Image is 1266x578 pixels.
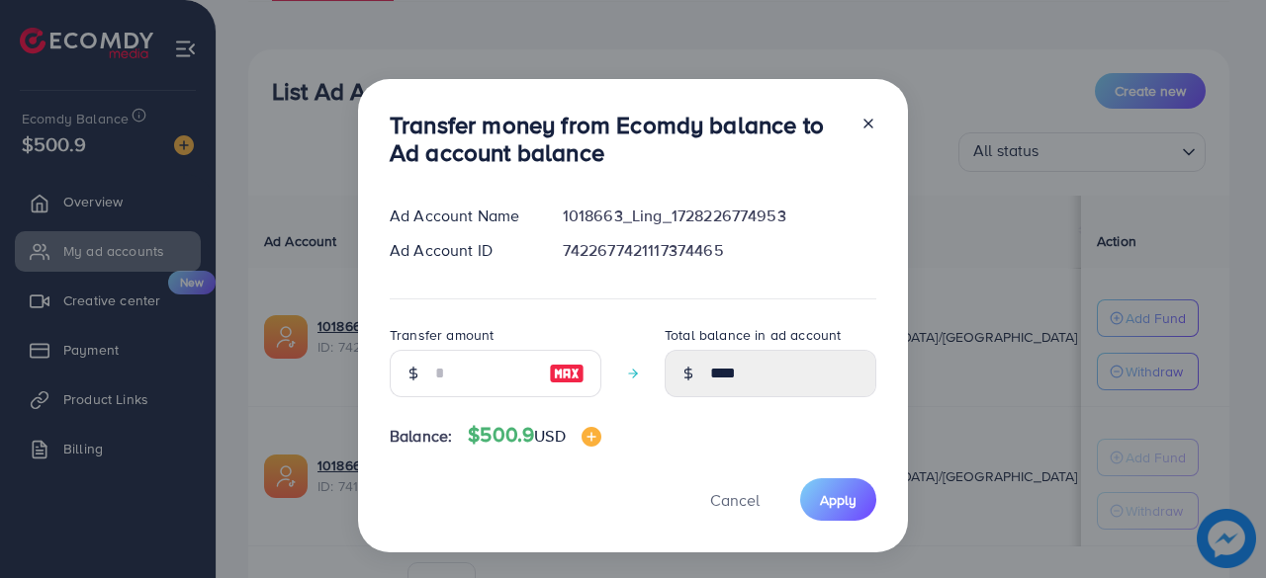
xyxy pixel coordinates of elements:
span: Cancel [710,489,760,511]
img: image [582,427,601,447]
span: Apply [820,490,857,510]
label: Total balance in ad account [665,325,841,345]
div: Ad Account ID [374,239,547,262]
span: Balance: [390,425,452,448]
button: Apply [800,478,876,521]
div: 1018663_Ling_1728226774953 [547,205,892,227]
span: USD [534,425,565,447]
button: Cancel [685,478,784,521]
div: 7422677421117374465 [547,239,892,262]
img: image [549,362,585,385]
h3: Transfer money from Ecomdy balance to Ad account balance [390,111,845,168]
label: Transfer amount [390,325,494,345]
div: Ad Account Name [374,205,547,227]
h4: $500.9 [468,423,600,448]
